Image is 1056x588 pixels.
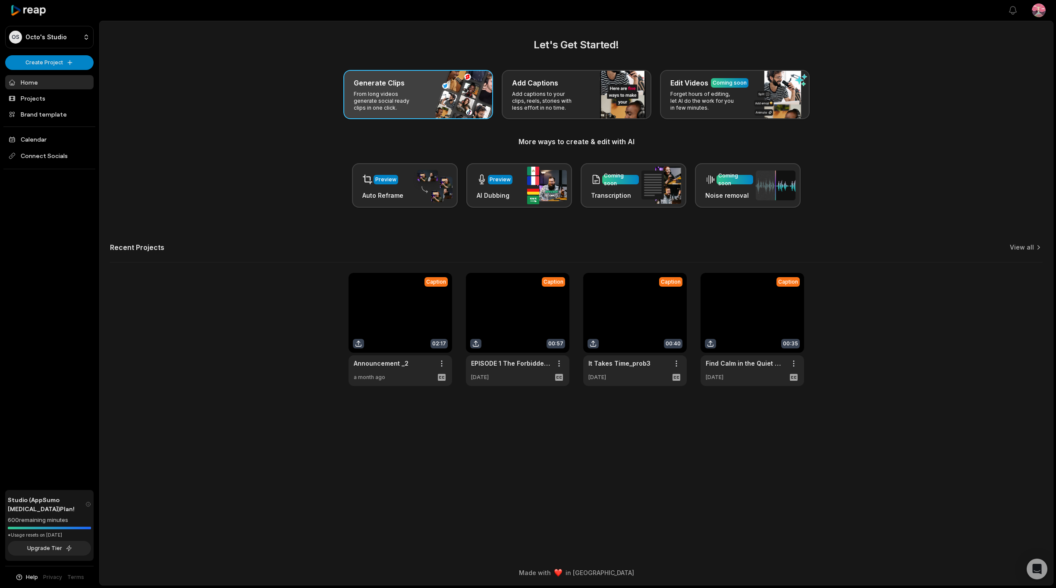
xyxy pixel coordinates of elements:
[477,191,512,200] h3: AI Dubbing
[5,148,94,164] span: Connect Socials
[110,37,1043,53] h2: Let's Get Started!
[756,171,795,200] img: noise_removal.png
[713,79,747,87] div: Coming soon
[110,136,1043,147] h3: More ways to create & edit with AI
[5,91,94,105] a: Projects
[490,176,511,183] div: Preview
[9,31,22,44] div: OS
[554,569,562,577] img: heart emoji
[591,191,639,200] h3: Transcription
[706,359,785,368] a: Find Calm in the Quiet Moments of Anime_prob3
[512,91,579,111] p: Add captions to your clips, reels, stories with less effort in no time.
[15,573,38,581] button: Help
[604,172,637,187] div: Coming soon
[718,172,751,187] div: Coming soon
[588,359,651,368] a: It Takes Time_prob3
[413,169,453,202] img: auto_reframe.png
[641,167,681,204] img: transcription.png
[362,191,403,200] h3: Auto Reframe
[67,573,84,581] a: Terms
[512,78,558,88] h3: Add Captions
[43,573,62,581] a: Privacy
[5,55,94,70] button: Create Project
[375,176,396,183] div: Preview
[527,167,567,204] img: ai_dubbing.png
[670,78,708,88] h3: Edit Videos
[1027,559,1047,579] div: Open Intercom Messenger
[1010,243,1034,252] a: View all
[26,573,38,581] span: Help
[5,75,94,89] a: Home
[5,132,94,146] a: Calendar
[705,191,753,200] h3: Noise removal
[5,107,94,121] a: Brand template
[8,532,91,538] div: *Usage resets on [DATE]
[8,541,91,556] button: Upgrade Tier
[107,568,1045,577] div: Made with in [GEOGRAPHIC_DATA]
[670,91,737,111] p: Forget hours of editing, let AI do the work for you in few minutes.
[471,359,550,368] a: EPISODE 1 The Forbidden Fruit of Immortality
[8,516,91,525] div: 600 remaining minutes
[25,33,67,41] p: Octo's Studio
[8,495,85,513] span: Studio (AppSumo [MEDICAL_DATA]) Plan!
[354,91,421,111] p: From long videos generate social ready clips in one click.
[110,243,164,252] h2: Recent Projects
[354,359,409,368] a: Announcement _2
[354,78,405,88] h3: Generate Clips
